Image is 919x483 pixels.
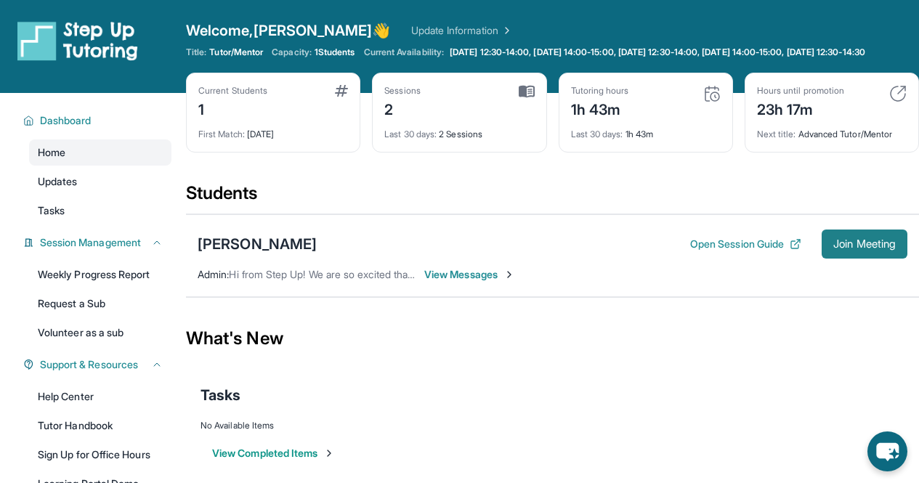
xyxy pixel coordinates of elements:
div: 2 [384,97,421,120]
a: Updates [29,169,171,195]
a: Help Center [29,383,171,410]
span: Tutor/Mentor [209,46,263,58]
img: card [335,85,348,97]
a: Sign Up for Office Hours [29,442,171,468]
span: Last 30 days : [571,129,623,139]
div: Advanced Tutor/Mentor [757,120,907,140]
span: Home [38,145,65,160]
div: 1 [198,97,267,120]
div: Hours until promotion [757,85,844,97]
button: Open Session Guide [690,237,801,251]
div: [DATE] [198,120,348,140]
div: 23h 17m [757,97,844,120]
span: Session Management [40,235,141,250]
span: Tasks [38,203,65,218]
img: logo [17,20,138,61]
a: Request a Sub [29,291,171,317]
div: 2 Sessions [384,120,534,140]
img: Chevron-Right [503,269,515,280]
div: Sessions [384,85,421,97]
button: View Completed Items [212,446,335,460]
img: card [889,85,907,102]
span: Current Availability: [364,46,444,58]
img: Chevron Right [498,23,513,38]
span: Welcome, [PERSON_NAME] 👋 [186,20,391,41]
button: Support & Resources [34,357,163,372]
span: Join Meeting [833,240,896,248]
div: No Available Items [201,420,904,431]
span: [DATE] 12:30-14:00, [DATE] 14:00-15:00, [DATE] 12:30-14:00, [DATE] 14:00-15:00, [DATE] 12:30-14:30 [450,46,865,58]
a: Tutor Handbook [29,413,171,439]
span: Last 30 days : [384,129,437,139]
span: 1 Students [315,46,355,58]
span: View Messages [424,267,515,282]
div: Tutoring hours [571,85,629,97]
button: Dashboard [34,113,163,128]
div: [PERSON_NAME] [198,234,317,254]
a: Weekly Progress Report [29,261,171,288]
span: Capacity: [272,46,312,58]
span: Dashboard [40,113,92,128]
img: card [519,85,535,98]
button: Join Meeting [822,230,907,259]
a: [DATE] 12:30-14:00, [DATE] 14:00-15:00, [DATE] 12:30-14:00, [DATE] 14:00-15:00, [DATE] 12:30-14:30 [447,46,868,58]
span: Title: [186,46,206,58]
a: Update Information [411,23,513,38]
div: Current Students [198,85,267,97]
a: Tasks [29,198,171,224]
img: card [703,85,721,102]
span: Next title : [757,129,796,139]
a: Home [29,139,171,166]
button: chat-button [867,431,907,471]
div: What's New [186,307,919,370]
a: Volunteer as a sub [29,320,171,346]
button: Session Management [34,235,163,250]
div: 1h 43m [571,120,721,140]
span: First Match : [198,129,245,139]
div: Students [186,182,919,214]
span: Support & Resources [40,357,138,372]
span: Tasks [201,385,240,405]
span: Updates [38,174,78,189]
div: 1h 43m [571,97,629,120]
span: Admin : [198,268,229,280]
